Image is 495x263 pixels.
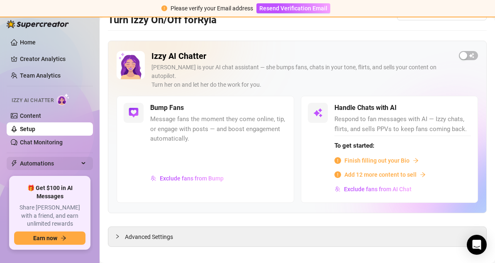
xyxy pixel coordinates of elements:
[115,232,125,241] div: collapsed
[20,52,86,66] a: Creator Analytics
[467,235,487,255] div: Open Intercom Messenger
[11,160,17,167] span: thunderbolt
[7,20,69,28] img: logo-BBDzfeDw.svg
[150,103,184,113] h5: Bump Fans
[129,108,139,118] img: svg%3e
[413,158,419,163] span: arrow-right
[334,142,374,149] strong: To get started:
[20,157,79,170] span: Automations
[344,186,412,192] span: Exclude fans from AI Chat
[151,51,452,61] h2: Izzy AI Chatter
[334,157,341,164] span: info-circle
[171,4,253,13] div: Please verify your Email address
[20,72,61,79] a: Team Analytics
[20,112,41,119] a: Content
[344,170,417,179] span: Add 12 more content to sell
[14,231,85,245] button: Earn nowarrow-right
[259,5,327,12] span: Resend Verification Email
[108,14,217,27] h3: Turn Izzy On/Off for Ryla
[150,114,287,144] span: Message fans the moment they come online, tip, or engage with posts — and boost engagement automa...
[256,3,330,13] button: Resend Verification Email
[334,103,397,113] h5: Handle Chats with AI
[117,51,145,79] img: Izzy AI Chatter
[161,5,167,11] span: exclamation-circle
[151,63,452,89] div: [PERSON_NAME] is your AI chat assistant — she bumps fans, chats in your tone, flirts, and sells y...
[334,183,412,196] button: Exclude fans from AI Chat
[14,184,85,200] span: 🎁 Get $100 in AI Messages
[57,93,70,105] img: AI Chatter
[150,172,224,185] button: Exclude fans from Bump
[20,126,35,132] a: Setup
[12,97,54,105] span: Izzy AI Chatter
[151,175,156,181] img: svg%3e
[334,114,471,134] span: Respond to fan messages with AI — Izzy chats, flirts, and sells PPVs to keep fans coming back.
[313,108,323,118] img: svg%3e
[20,139,63,146] a: Chat Monitoring
[160,175,224,182] span: Exclude fans from Bump
[61,235,66,241] span: arrow-right
[334,171,341,178] span: info-circle
[33,235,57,241] span: Earn now
[115,234,120,239] span: collapsed
[20,39,36,46] a: Home
[335,186,341,192] img: svg%3e
[344,156,410,165] span: Finish filling out your Bio
[420,172,426,178] span: arrow-right
[14,204,85,228] span: Share [PERSON_NAME] with a friend, and earn unlimited rewards
[125,232,173,241] span: Advanced Settings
